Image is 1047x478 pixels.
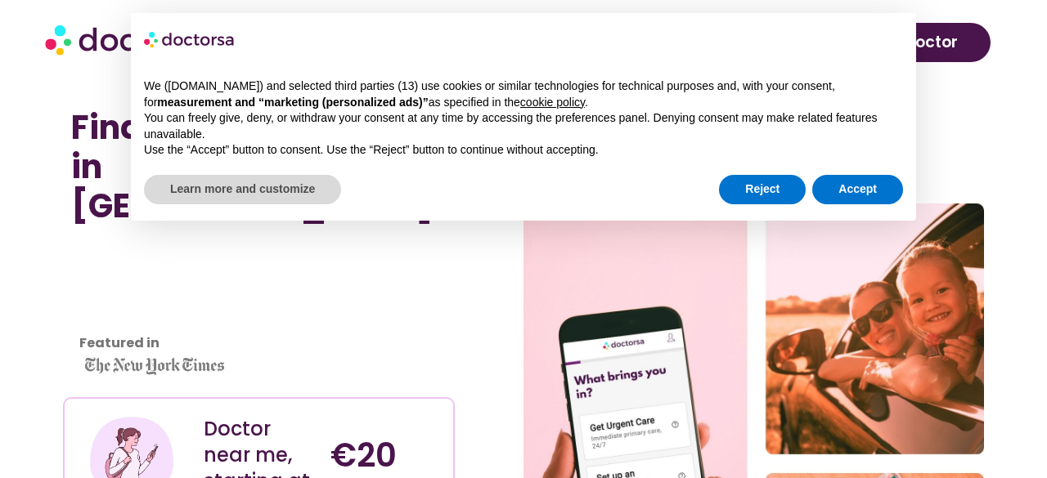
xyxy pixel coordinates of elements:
p: We ([DOMAIN_NAME]) and selected third parties (13) use cookies or similar technologies for techni... [144,78,903,110]
p: Use the “Accept” button to consent. Use the “Reject” button to continue without accepting. [144,142,903,159]
h1: Find a Doctor Near Me in [GEOGRAPHIC_DATA] [71,108,447,226]
button: Reject [719,175,806,204]
strong: measurement and “marketing (personalized ads)” [157,96,428,109]
a: cookie policy [520,96,585,109]
iframe: Customer reviews powered by Trustpilot [71,242,218,364]
p: You can freely give, deny, or withdraw your consent at any time by accessing the preferences pane... [144,110,903,142]
button: Accept [812,175,903,204]
h4: €20 [330,436,441,475]
button: Learn more and customize [144,175,341,204]
strong: Featured in [79,333,160,352]
img: logo [144,26,236,52]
